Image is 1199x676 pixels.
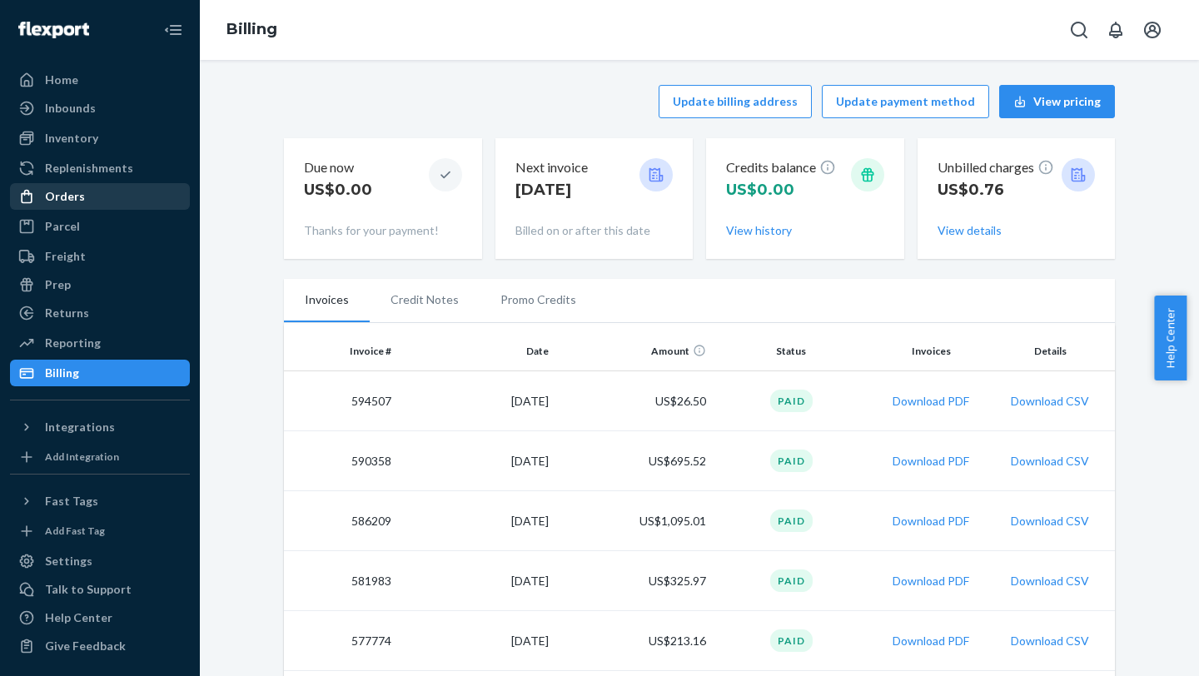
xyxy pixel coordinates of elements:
[45,248,86,265] div: Freight
[10,576,190,603] a: Talk to Support
[726,181,794,199] span: US$0.00
[770,629,813,652] div: Paid
[10,548,190,574] a: Settings
[45,160,133,176] div: Replenishments
[938,179,1054,201] p: US$0.76
[1136,13,1169,47] button: Open account menu
[10,633,190,659] button: Give Feedback
[1062,13,1096,47] button: Open Search Box
[938,158,1054,177] p: Unbilled charges
[555,371,713,431] td: US$26.50
[770,390,813,412] div: Paid
[480,279,597,321] li: Promo Credits
[770,509,813,532] div: Paid
[999,85,1115,118] button: View pricing
[10,271,190,298] a: Prep
[893,633,969,649] button: Download PDF
[10,521,190,541] a: Add Fast Tag
[284,331,398,371] th: Invoice #
[284,551,398,611] td: 581983
[10,155,190,181] a: Replenishments
[45,609,112,626] div: Help Center
[10,213,190,240] a: Parcel
[1011,513,1089,529] button: Download CSV
[893,573,969,589] button: Download PDF
[10,330,190,356] a: Reporting
[45,100,96,117] div: Inbounds
[893,453,969,470] button: Download PDF
[770,569,813,592] div: Paid
[45,450,119,464] div: Add Integration
[1011,393,1089,410] button: Download CSV
[10,95,190,122] a: Inbounds
[45,419,115,435] div: Integrations
[45,581,132,598] div: Talk to Support
[45,493,98,509] div: Fast Tags
[1011,633,1089,649] button: Download CSV
[1011,453,1089,470] button: Download CSV
[45,130,98,147] div: Inventory
[10,488,190,514] button: Fast Tags
[213,6,291,54] ol: breadcrumbs
[45,218,80,235] div: Parcel
[18,22,89,38] img: Flexport logo
[713,331,870,371] th: Status
[398,431,555,491] td: [DATE]
[10,183,190,210] a: Orders
[398,491,555,551] td: [DATE]
[555,491,713,551] td: US$1,095.01
[893,513,969,529] button: Download PDF
[45,305,89,321] div: Returns
[304,222,462,239] p: Thanks for your payment!
[10,604,190,631] a: Help Center
[515,158,588,177] p: Next invoice
[45,553,92,569] div: Settings
[1011,573,1089,589] button: Download CSV
[398,371,555,431] td: [DATE]
[398,551,555,611] td: [DATE]
[45,276,71,293] div: Prep
[284,279,370,322] li: Invoices
[10,447,190,467] a: Add Integration
[284,491,398,551] td: 586209
[870,331,993,371] th: Invoices
[555,431,713,491] td: US$695.52
[10,67,190,93] a: Home
[10,414,190,440] button: Integrations
[398,331,555,371] th: Date
[370,279,480,321] li: Credit Notes
[555,331,713,371] th: Amount
[726,158,836,177] p: Credits balance
[45,188,85,205] div: Orders
[157,13,190,47] button: Close Navigation
[659,85,812,118] button: Update billing address
[45,335,101,351] div: Reporting
[10,300,190,326] a: Returns
[284,431,398,491] td: 590358
[45,638,126,654] div: Give Feedback
[1154,296,1187,380] button: Help Center
[10,360,190,386] a: Billing
[893,393,969,410] button: Download PDF
[284,611,398,671] td: 577774
[515,222,674,239] p: Billed on or after this date
[1099,13,1132,47] button: Open notifications
[822,85,989,118] button: Update payment method
[45,72,78,88] div: Home
[284,371,398,431] td: 594507
[304,158,372,177] p: Due now
[45,365,79,381] div: Billing
[10,125,190,152] a: Inventory
[304,179,372,201] p: US$0.00
[515,179,588,201] p: [DATE]
[726,222,792,239] button: View history
[10,243,190,270] a: Freight
[555,611,713,671] td: US$213.16
[770,450,813,472] div: Paid
[398,611,555,671] td: [DATE]
[226,20,277,38] a: Billing
[993,331,1115,371] th: Details
[938,222,1002,239] button: View details
[45,524,105,538] div: Add Fast Tag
